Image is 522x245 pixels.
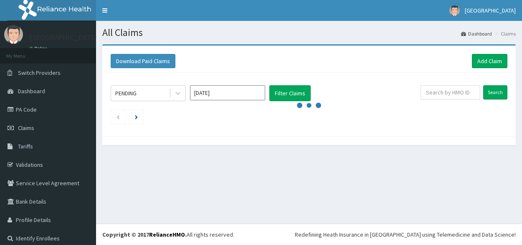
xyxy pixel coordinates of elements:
div: PENDING [115,89,137,97]
li: Claims [493,30,516,37]
h1: All Claims [102,27,516,38]
div: Redefining Heath Insurance in [GEOGRAPHIC_DATA] using Telemedicine and Data Science! [295,230,516,239]
input: Search [483,85,507,100]
button: Filter Claims [269,85,311,101]
span: Claims [18,124,34,132]
a: RelianceHMO [149,231,185,238]
button: Download Paid Claims [111,54,175,68]
strong: Copyright © 2017 . [102,231,187,238]
input: Select Month and Year [190,85,265,100]
input: Search by HMO ID [421,85,480,100]
img: User Image [449,5,460,16]
a: Dashboard [461,30,492,37]
a: Online [29,46,49,51]
img: User Image [4,25,23,44]
a: Add Claim [472,54,507,68]
a: Next page [135,113,138,120]
svg: audio-loading [296,93,322,118]
span: Switch Providers [18,69,61,77]
p: [GEOGRAPHIC_DATA] [29,34,98,41]
span: Dashboard [18,87,45,95]
span: Tariffs [18,143,33,150]
footer: All rights reserved. [96,224,522,245]
span: [GEOGRAPHIC_DATA] [465,7,516,14]
a: Previous page [116,113,120,120]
